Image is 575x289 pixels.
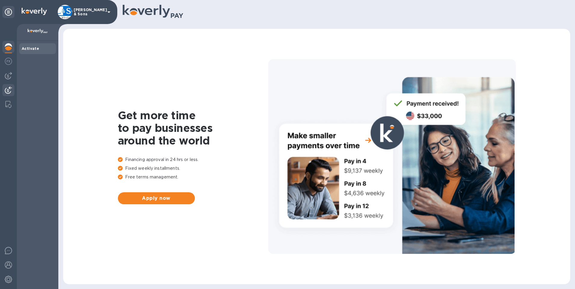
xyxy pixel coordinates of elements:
[74,8,104,16] p: [PERSON_NAME] & Sons
[5,58,12,65] img: Foreign exchange
[118,109,268,147] h1: Get more time to pay businesses around the world
[118,157,268,163] p: Financing approval in 24 hrs or less.
[22,46,39,51] b: Activate
[118,165,268,172] p: Fixed weekly installments.
[118,192,195,204] button: Apply now
[123,195,190,202] span: Apply now
[2,6,14,18] div: Unpin categories
[118,174,268,180] p: Free terms management.
[22,8,47,15] img: Logo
